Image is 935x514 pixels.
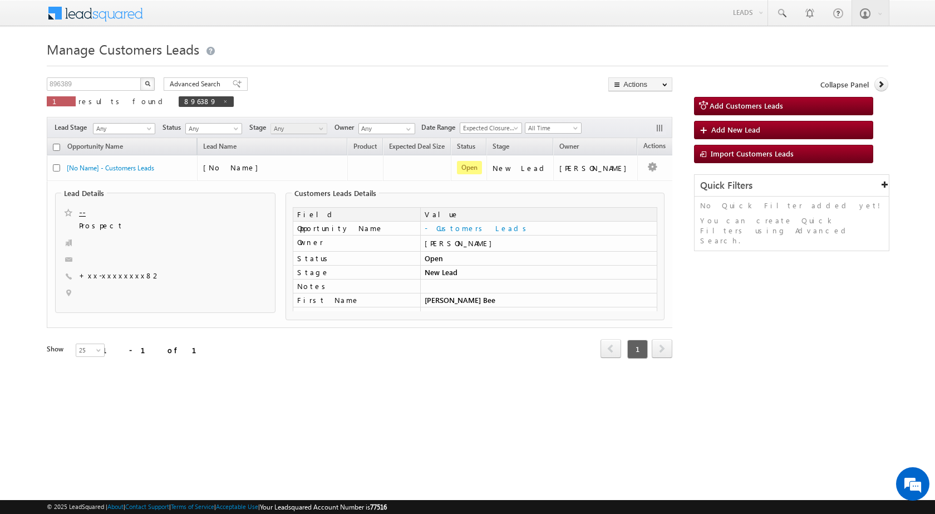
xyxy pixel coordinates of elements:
[711,125,760,134] span: Add New Lead
[389,142,445,150] span: Expected Deal Size
[293,293,420,307] td: First Name
[400,124,414,135] a: Show All Items
[711,149,794,158] span: Import Customers Leads
[420,252,657,266] td: Open
[185,123,242,134] a: Any
[627,340,648,359] span: 1
[293,307,420,321] td: Opportunity ID
[383,140,450,155] a: Expected Deal Size
[292,189,379,198] legend: Customers Leads Details
[334,123,358,133] span: Owner
[93,124,151,134] span: Any
[820,80,869,90] span: Collapse Panel
[710,101,783,110] span: Add Customers Leads
[601,340,621,358] a: prev
[370,503,387,511] span: 77516
[420,207,657,222] td: Value
[425,238,653,248] div: [PERSON_NAME]
[493,163,548,173] div: New Lead
[293,266,420,280] td: Stage
[270,123,327,134] a: Any
[608,77,672,91] button: Actions
[493,142,509,150] span: Stage
[79,207,86,218] a: --
[293,207,420,222] td: Field
[652,340,672,358] a: next
[186,124,239,134] span: Any
[47,344,67,354] div: Show
[198,140,242,155] span: Lead Name
[420,307,657,321] td: 896389
[525,123,578,133] span: All Time
[52,96,70,106] span: 1
[14,103,203,334] textarea: Type your message and hit 'Enter'
[183,6,209,32] div: Minimize live chat window
[53,144,60,151] input: Check all records
[293,252,420,266] td: Status
[652,339,672,358] span: next
[559,163,632,173] div: [PERSON_NAME]
[358,123,415,134] input: Type to Search
[76,345,106,355] span: 25
[47,40,199,58] span: Manage Customers Leads
[700,200,883,211] p: No Quick Filter added yet!
[125,503,169,510] a: Contact Support
[67,142,123,150] span: Opportunity Name
[260,503,387,511] span: Your Leadsquared Account Number is
[271,124,324,134] span: Any
[353,142,377,150] span: Product
[163,123,185,133] span: Status
[700,216,883,246] p: You can create Quick Filters using Advanced Search.
[460,123,518,133] span: Expected Closure Date
[425,223,530,233] a: - Customers Leads
[420,266,657,280] td: New Lead
[58,58,187,73] div: Chat with us now
[487,140,515,155] a: Stage
[19,58,47,73] img: d_60004797649_company_0_60004797649
[525,123,582,134] a: All Time
[93,123,155,134] a: Any
[601,339,621,358] span: prev
[79,221,213,232] span: Prospect
[293,236,420,252] td: Owner
[184,96,217,106] span: 896389
[47,502,387,512] span: © 2025 LeadSquared | | | | |
[249,123,270,133] span: Stage
[170,79,224,89] span: Advanced Search
[293,222,420,236] td: Opportunity Name
[638,140,671,154] span: Actions
[421,123,460,133] span: Date Range
[61,189,107,198] legend: Lead Details
[457,161,482,174] span: Open
[62,140,129,155] a: Opportunity Name
[293,280,420,293] td: Notes
[67,164,154,172] a: [No Name] - Customers Leads
[695,175,889,197] div: Quick Filters
[203,163,264,172] span: [No Name]
[151,343,202,358] em: Start Chat
[79,271,161,282] span: +xx-xxxxxxxx82
[102,344,210,356] div: 1 - 1 of 1
[216,503,258,510] a: Acceptable Use
[451,140,481,155] a: Status
[420,293,657,307] td: [PERSON_NAME] Bee
[55,123,91,133] span: Lead Stage
[460,123,522,134] a: Expected Closure Date
[107,503,124,510] a: About
[76,344,105,357] a: 25
[171,503,214,510] a: Terms of Service
[145,81,150,86] img: Search
[559,142,579,150] span: Owner
[78,96,167,106] span: results found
